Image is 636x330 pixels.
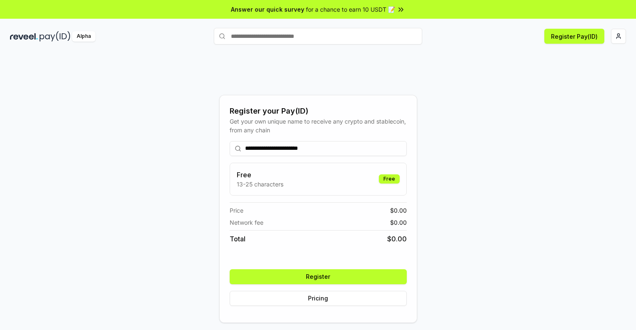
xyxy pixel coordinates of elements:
[231,5,304,14] span: Answer our quick survey
[230,234,245,244] span: Total
[387,234,407,244] span: $ 0.00
[230,105,407,117] div: Register your Pay(ID)
[230,206,243,215] span: Price
[237,170,283,180] h3: Free
[230,117,407,134] div: Get your own unique name to receive any crypto and stablecoin, from any chain
[40,31,70,42] img: pay_id
[72,31,95,42] div: Alpha
[390,206,407,215] span: $ 0.00
[390,218,407,227] span: $ 0.00
[544,29,604,44] button: Register Pay(ID)
[379,174,400,184] div: Free
[306,5,395,14] span: for a chance to earn 10 USDT 📝
[230,269,407,284] button: Register
[10,31,38,42] img: reveel_dark
[237,180,283,189] p: 13-25 characters
[230,291,407,306] button: Pricing
[230,218,263,227] span: Network fee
